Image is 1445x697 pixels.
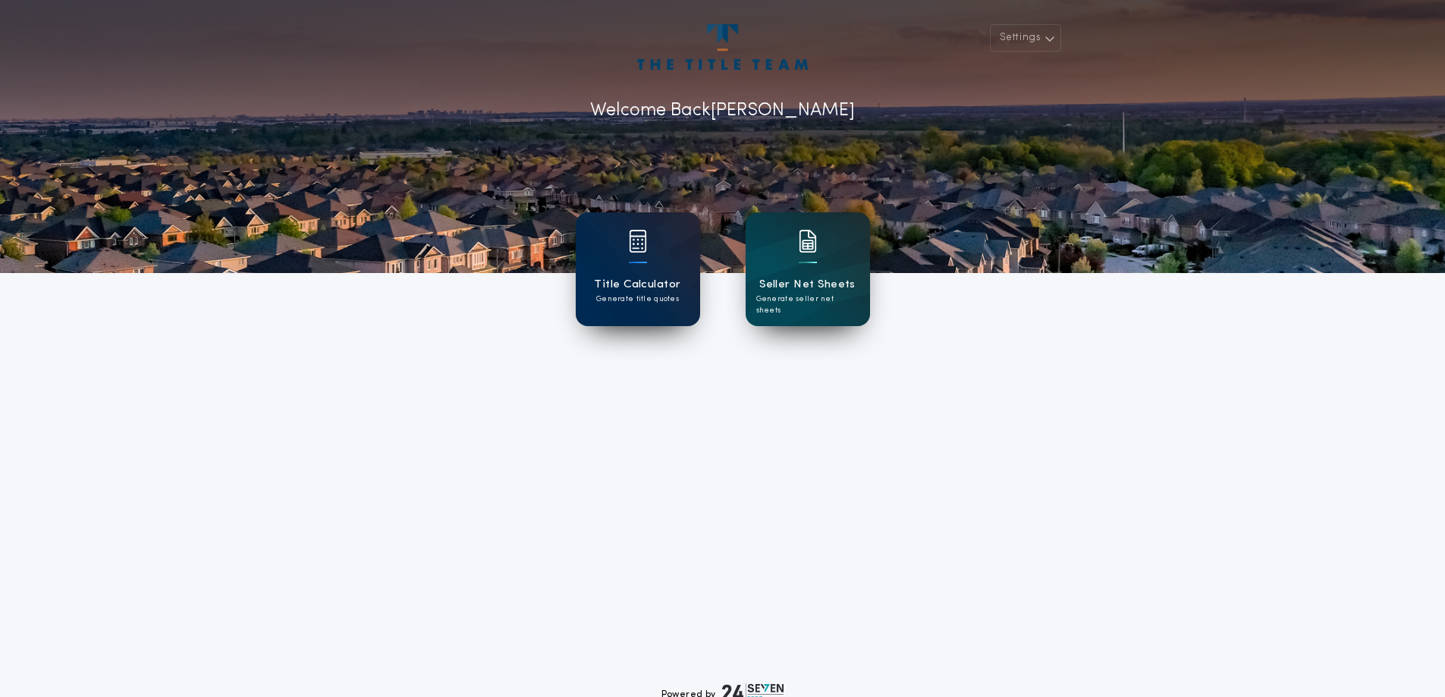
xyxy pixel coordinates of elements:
[576,212,700,326] a: card iconTitle CalculatorGenerate title quotes
[596,294,679,305] p: Generate title quotes
[637,24,807,70] img: account-logo
[590,97,855,124] p: Welcome Back [PERSON_NAME]
[759,276,856,294] h1: Seller Net Sheets
[746,212,870,326] a: card iconSeller Net SheetsGenerate seller net sheets
[990,24,1061,52] button: Settings
[594,276,680,294] h1: Title Calculator
[799,230,817,253] img: card icon
[629,230,647,253] img: card icon
[756,294,859,316] p: Generate seller net sheets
